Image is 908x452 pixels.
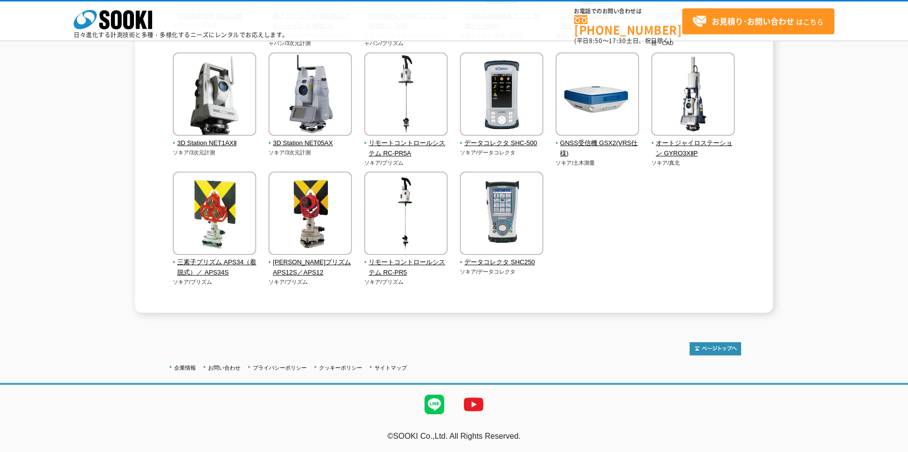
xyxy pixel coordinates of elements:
[460,149,544,157] p: ソキア/データコレクタ
[268,149,352,157] p: ソキア/3次元計測
[319,365,362,371] a: クッキーポリシー
[454,385,493,424] img: YouTube
[460,268,544,276] p: ソキア/データコレクタ
[364,248,448,277] a: リモートコントロールシステム RC-PR5
[651,129,735,158] a: オートジャイロステーション GYRO3XⅡP
[173,257,257,278] span: 三素子プリズム APS34（着脱式）／ APS34S
[268,248,352,277] a: [PERSON_NAME]プリズム APS12S／APS12
[460,129,544,149] a: データコレクタ SHC-500
[556,159,640,167] p: ソキア/土木測量
[173,278,257,286] p: ソキア/プリズム
[173,52,256,138] img: 3D Station NET1AXⅡ
[460,257,544,268] span: データコレクタ SHC250
[173,138,257,149] span: 3D Station NET1AXⅡ
[574,36,671,45] span: (平日 ～ 土日、祝日除く)
[870,442,908,451] a: テストMail
[268,257,352,278] span: [PERSON_NAME]プリズム APS12S／APS12
[364,257,448,278] span: リモートコントロールシステム RC-PR5
[682,8,834,34] a: お見積り･お問い合わせはこちら
[690,342,741,355] img: トップページへ
[364,278,448,286] p: ソキア/プリズム
[556,52,639,138] img: GNSS受信機 GSX2(VRS仕様)
[173,149,257,157] p: ソキア/3次元計測
[692,14,824,29] span: はこちら
[460,52,543,138] img: データコレクタ SHC-500
[460,138,544,149] span: データコレクタ SHC-500
[268,52,352,138] img: 3D Station NET05AX
[364,159,448,167] p: ソキア/プリズム
[609,36,626,45] span: 17:30
[374,365,407,371] a: サイトマップ
[173,248,257,277] a: 三素子プリズム APS34（着脱式）／ APS34S
[574,8,682,14] span: お電話でのお問い合わせは
[173,172,256,257] img: 三素子プリズム APS34（着脱式）／ APS34S
[364,138,448,159] span: リモートコントロールシステム RC-PR5A
[268,129,352,149] a: 3D Station NET05AX
[556,129,640,158] a: GNSS受信機 GSX2(VRS仕様)
[253,365,307,371] a: プライバシーポリシー
[460,172,543,257] img: データコレクタ SHC250
[364,172,448,257] img: リモートコントロールシステム RC-PR5
[460,248,544,268] a: データコレクタ SHC250
[364,52,448,138] img: リモートコントロールシステム RC-PR5A
[364,129,448,158] a: リモートコントロールシステム RC-PR5A
[74,32,289,38] p: 日々進化する計測技術と多種・多様化するニーズにレンタルでお応えします。
[556,138,640,159] span: GNSS受信機 GSX2(VRS仕様)
[574,15,682,35] a: [PHONE_NUMBER]
[651,52,735,138] img: オートジャイロステーション GYRO3XⅡP
[268,278,352,286] p: ソキア/プリズム
[268,138,352,149] span: 3D Station NET05AX
[415,385,454,424] img: LINE
[174,365,196,371] a: 企業情報
[651,159,735,167] p: ソキア/真北
[651,138,735,159] span: オートジャイロステーション GYRO3XⅡP
[208,365,240,371] a: お問い合わせ
[173,129,257,149] a: 3D Station NET1AXⅡ
[589,36,603,45] span: 8:50
[712,15,794,27] strong: お見積り･お問い合わせ
[268,172,352,257] img: 一素子プリズム APS12S／APS12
